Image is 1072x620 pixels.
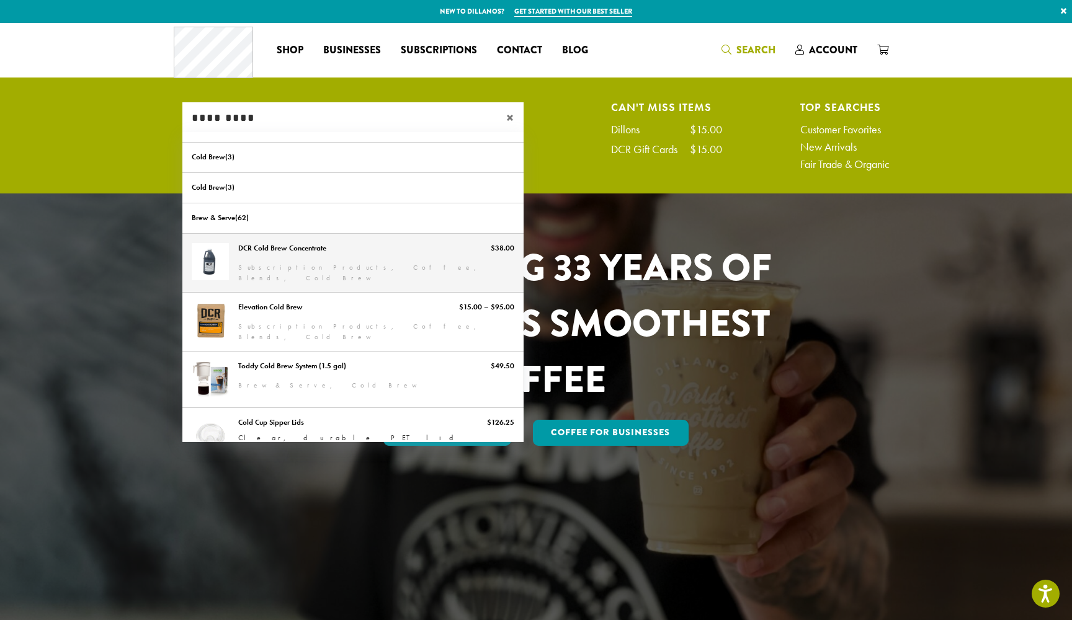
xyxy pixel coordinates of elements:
[800,141,890,153] a: New Arrivals
[267,40,313,60] a: Shop
[401,43,477,58] span: Subscriptions
[736,43,775,57] span: Search
[800,159,890,170] a: Fair Trade & Organic
[323,43,381,58] span: Businesses
[506,110,524,125] span: ×
[497,43,542,58] span: Contact
[533,420,689,446] a: Coffee For Businesses
[264,240,808,407] h1: CELEBRATING 33 YEARS OF THE WORLD’S SMOOTHEST COFFEE
[809,43,857,57] span: Account
[800,124,890,135] a: Customer Favorites
[611,144,690,155] div: DCR Gift Cards
[800,102,890,112] h4: Top Searches
[611,124,652,135] div: Dillons
[562,43,588,58] span: Blog
[690,124,722,135] div: $15.00
[611,102,722,112] h4: Can't Miss Items
[690,144,722,155] div: $15.00
[712,40,785,60] a: Search
[277,43,303,58] span: Shop
[514,6,632,17] a: Get started with our best seller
